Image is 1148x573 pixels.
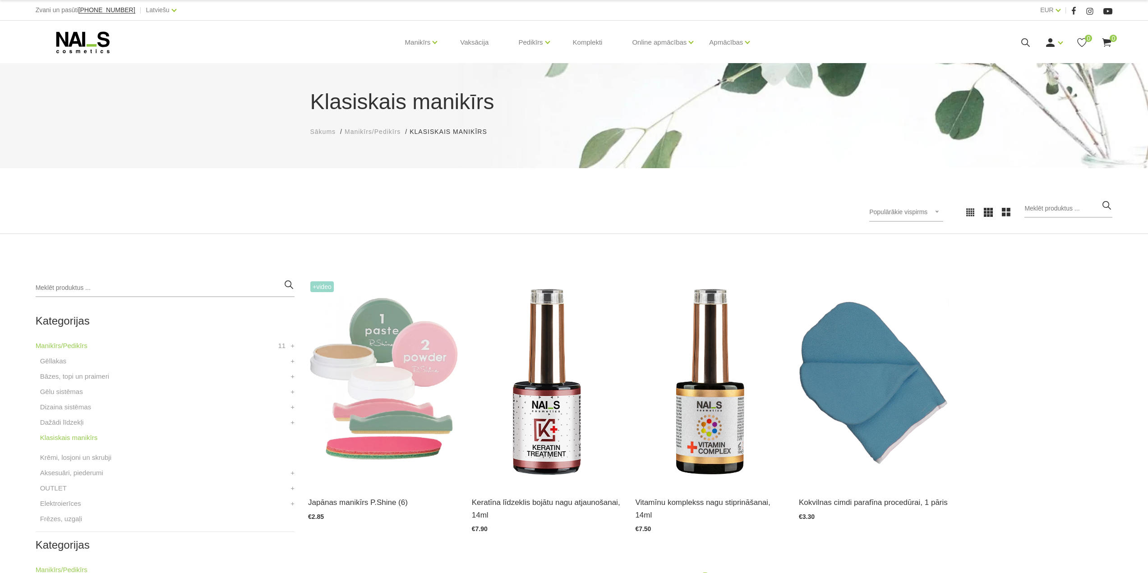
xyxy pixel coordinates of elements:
[345,127,401,137] a: Manikīrs/Pedikīrs
[40,417,84,428] a: Dažādi līdzekļi
[1101,37,1112,48] a: 0
[1065,5,1067,16] span: |
[290,402,295,413] a: +
[290,483,295,494] a: +
[40,513,82,524] a: Frēzes, uzgaļi
[310,86,838,118] h1: Klasiskais manikīrs
[290,371,295,382] a: +
[290,356,295,367] a: +
[40,498,81,509] a: Elektroierīces
[310,127,336,137] a: Sākums
[869,208,927,215] span: Populārākie vispirms
[290,386,295,397] a: +
[635,279,785,485] img: Efektīvs līdzeklis bojātu nagu ārstēšanai, kas piešķir nagiem JAUNU dzīvi, izlīdzina naga virsmu,...
[518,24,543,60] a: Pedikīrs
[40,432,98,443] a: Klasiskais manikīrs
[308,513,324,520] span: €2.85
[566,21,610,64] a: Komplekti
[345,128,401,135] span: Manikīrs/Pedikīrs
[799,513,815,520] span: €3.30
[40,356,66,367] a: Gēllakas
[472,496,622,521] a: Keratīna līdzeklis bojātu nagu atjaunošanai, 14ml
[36,340,88,351] a: Manikīrs/Pedikīrs
[290,340,295,351] a: +
[632,24,687,60] a: Online apmācības
[1024,200,1112,218] input: Meklēt produktus ...
[310,281,334,292] span: +Video
[36,539,295,551] h2: Kategorijas
[140,5,142,16] span: |
[453,21,496,64] a: Vaksācija
[40,468,103,478] a: Aksesuāri, piederumi
[799,279,949,485] img: Mīksti kokvilnas cimdiņi parafīna roku procedūrai. Ilgstoši saglabā siltumu....
[78,7,135,14] a: [PHONE_NUMBER]
[1076,37,1088,48] a: 0
[308,279,458,485] img: “Japānas manikīrs” – sapnis par veseliem un stipriem nagiem ir piepildījies!Japānas manikīrs izte...
[635,525,651,532] span: €7.50
[290,498,295,509] a: +
[290,417,295,428] a: +
[635,496,785,521] a: Vitamīnu komplekss nagu stiprināšanai, 14ml
[40,386,83,397] a: Gēlu sistēmas
[799,496,949,509] a: Kokvilnas cimdi parafīna procedūrai, 1 pāris
[40,483,67,494] a: OUTLET
[36,279,295,297] input: Meklēt produktus ...
[40,402,91,413] a: Dizaina sistēmas
[36,5,135,16] div: Zvani un pasūti
[472,525,488,532] span: €7.90
[40,452,111,463] a: Krēmi, losjoni un skrubji
[410,127,496,137] li: Klasiskais manikīrs
[36,315,295,327] h2: Kategorijas
[310,128,336,135] span: Sākums
[40,371,109,382] a: Bāzes, topi un praimeri
[308,496,458,509] a: Japānas manikīrs P.Shine (6)
[1085,35,1092,42] span: 0
[405,24,431,60] a: Manikīrs
[1110,35,1117,42] span: 0
[472,279,622,485] img: Augstākās efektivitātes nagu stiprinātājs viegli maskējošā tonī. Piemērots ļoti stipri bojātietie...
[146,5,170,15] a: Latviešu
[278,340,286,351] span: 11
[1040,5,1054,15] a: EUR
[709,24,743,60] a: Apmācības
[78,6,135,14] span: [PHONE_NUMBER]
[290,468,295,478] a: +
